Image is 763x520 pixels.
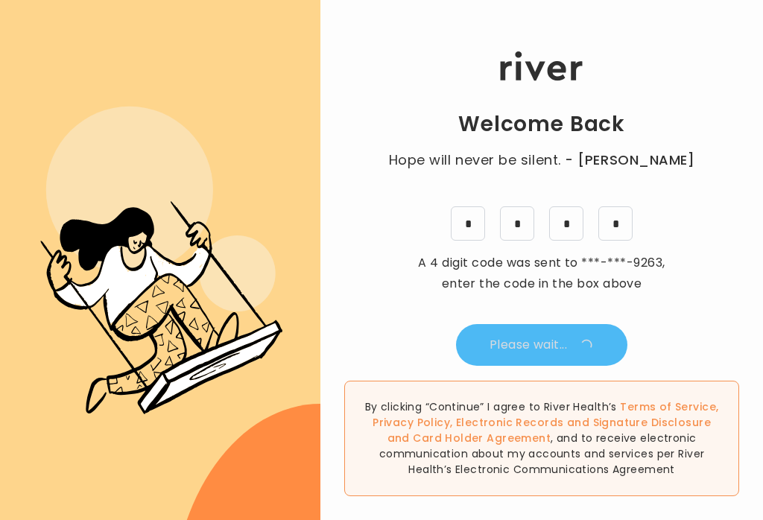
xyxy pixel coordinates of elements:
[374,150,709,171] p: Hope will never be silent.
[344,381,739,496] div: By clicking “Continue” I agree to River Health’s
[456,324,627,366] button: Please wait...
[373,415,450,430] a: Privacy Policy
[456,415,711,430] a: Electronic Records and Signature Disclosure
[565,150,694,171] span: - [PERSON_NAME]
[598,206,633,241] input: 1
[549,206,583,241] input: 6
[458,111,625,138] h1: Welcome Back
[418,254,665,292] span: A 4 digit code was sent to , enter the code in the box above
[451,206,485,241] input: 5
[500,206,534,241] input: 5
[620,399,716,414] a: Terms of Service
[373,399,718,446] span: , , and
[413,431,551,446] a: Card Holder Agreement
[379,431,705,477] span: , and to receive electronic communication about my accounts and services per River Health’s Elect...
